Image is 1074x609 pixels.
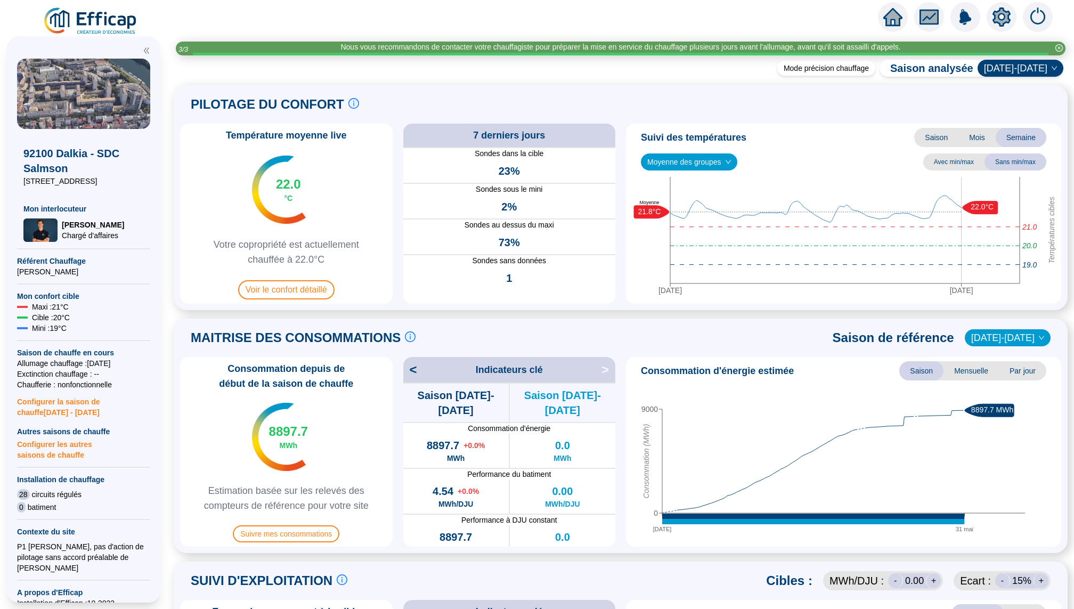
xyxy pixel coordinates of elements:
[252,403,306,471] img: indicateur températures
[510,388,615,418] span: Saison [DATE]-[DATE]
[995,573,1010,588] div: -
[348,98,359,109] span: info-circle
[32,312,70,323] span: Cible : 20 °C
[340,42,900,53] div: Nous vous recommandons de contacter votre chauffagiste pour préparer la mise en service du chauff...
[880,61,973,76] span: Saison analysée
[971,330,1044,346] span: 2021-2022
[219,128,353,143] span: Température moyenne live
[555,438,570,453] span: 0.0
[992,7,1011,27] span: setting
[984,153,1046,170] span: Sans min/max
[905,573,924,588] span: 0.00
[639,199,659,205] text: Moyenne
[17,390,150,418] span: Configurer la saison de chauffe [DATE] - [DATE]
[17,437,150,460] span: Configurer les autres saisons de chauffe
[971,405,1013,413] text: 8897.7 MWh
[17,369,150,379] span: Exctinction chauffage : --
[32,302,69,312] span: Maxi : 21 °C
[1022,241,1037,250] tspan: 20.0
[552,484,573,499] span: 0.00
[440,530,472,545] span: 8897.7
[17,489,30,500] span: 28
[501,199,517,214] span: 2%
[438,499,473,509] span: MWh/DJU
[883,7,902,27] span: home
[252,156,306,224] img: indicateur températures
[23,218,58,241] img: Chargé d'affaires
[1034,573,1048,588] div: +
[829,573,884,588] span: MWh /DJU :
[184,237,388,267] span: Votre copropriété est actuellement chauffée à 22.0°C
[943,361,999,380] span: Mensuelle
[601,361,615,378] span: >
[458,486,479,497] span: + 0.0 %
[1022,260,1037,269] tspan: 19.0
[17,291,150,302] span: Mon confort cible
[403,515,616,525] span: Performance à DJU constant
[654,509,658,517] tspan: 0
[276,176,301,193] span: 22.0
[191,96,344,113] span: PILOTAGE DU CONFORT
[23,204,144,214] span: Mon interlocuteur
[17,526,150,537] span: Contexte du site
[269,423,308,440] span: 8897.7
[23,146,144,176] span: 92100 Dalkia - SDC Salmson
[447,453,465,464] span: MWh
[17,474,150,485] span: Installation de chauffage
[447,545,465,555] span: MWh
[647,154,731,170] span: Moyenne des groupes
[32,323,67,334] span: Mini : 19 °C
[284,193,292,204] span: °C
[143,47,150,54] span: double-left
[476,362,543,377] span: Indicateurs clé
[996,128,1046,147] span: Semaine
[960,573,991,588] span: Ecart :
[777,61,875,76] div: Mode précision chauffage
[17,358,150,369] span: Allumage chauffage : [DATE]
[958,128,996,147] span: Mois
[971,202,994,211] text: 22.0°C
[17,587,150,598] span: A propos d'Efficap
[1047,197,1056,264] tspan: Températures cibles
[28,502,56,513] span: batiment
[62,230,124,241] span: Chargé d'affaires
[914,128,958,147] span: Saison
[403,255,616,266] span: Sondes sans données
[1023,2,1053,32] img: alerts
[984,60,1057,76] span: 2024-2025
[658,286,682,294] tspan: [DATE]
[899,361,943,380] span: Saison
[17,426,150,437] span: Autres saisons de chauffe
[653,525,672,532] tspan: [DATE]
[641,130,746,145] span: Suivi des températures
[403,388,509,418] span: Saison [DATE]-[DATE]
[280,440,297,451] span: MWh
[17,598,150,608] span: Installation d'Efficap : 10-2022
[1012,573,1031,588] span: 15 %
[337,574,347,585] span: info-circle
[23,176,144,186] span: [STREET_ADDRESS]
[950,286,973,294] tspan: [DATE]
[17,379,150,390] span: Chaufferie : non fonctionnelle
[184,483,388,513] span: Estimation basée sur les relevés des compteurs de référence pour votre site
[43,6,139,36] img: efficap energie logo
[1038,335,1045,341] span: down
[17,347,150,358] span: Saison de chauffe en cours
[499,235,520,250] span: 73%
[1051,65,1057,71] span: down
[17,541,150,573] div: P1 [PERSON_NAME], pas d'action de pilotage sans accord préalable de [PERSON_NAME]
[833,329,954,346] span: Saison de référence
[463,440,485,451] span: + 0.0 %
[17,266,150,277] span: [PERSON_NAME]
[403,220,616,231] span: Sondes au dessus du maxi
[403,184,616,195] span: Sondes sous le mini
[32,489,82,500] span: circuits régulés
[473,128,545,143] span: 7 derniers jours
[403,361,417,378] span: <
[923,153,984,170] span: Avec min/max
[403,469,616,480] span: Performance du batiment
[405,331,416,342] span: info-circle
[888,573,903,588] div: -
[641,363,794,378] span: Consommation d'énergie estimée
[17,256,150,266] span: Référent Chauffage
